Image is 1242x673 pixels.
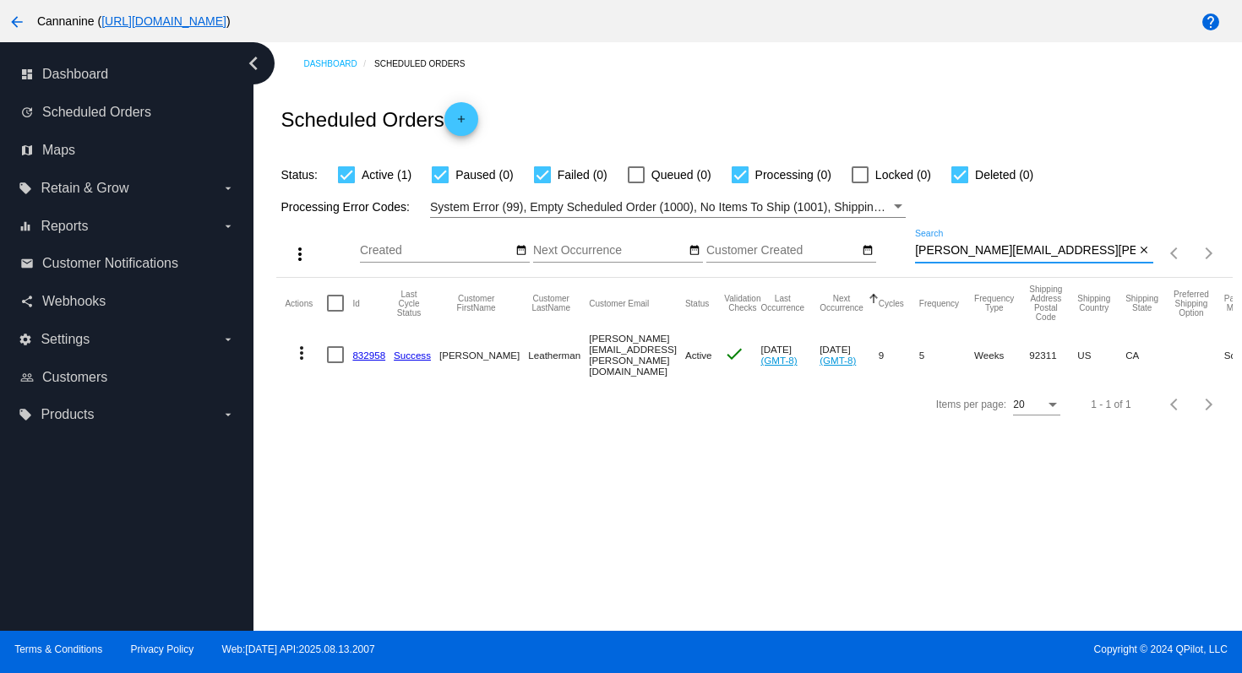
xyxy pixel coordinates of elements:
a: Terms & Conditions [14,643,102,655]
button: Change sorting for PreferredShippingOption [1174,290,1209,318]
mat-cell: [PERSON_NAME][EMAIL_ADDRESS][PERSON_NAME][DOMAIN_NAME] [589,328,685,381]
mat-cell: [PERSON_NAME] [439,328,528,381]
button: Change sorting for CustomerEmail [589,298,649,308]
button: Change sorting for Id [352,298,359,308]
span: Reports [41,219,88,234]
button: Change sorting for CustomerLastName [528,294,574,312]
a: [URL][DOMAIN_NAME] [101,14,226,28]
a: Web:[DATE] API:2025.08.13.2007 [222,643,375,655]
span: Queued (0) [651,165,711,185]
button: Change sorting for ShippingState [1125,294,1158,312]
button: Next page [1192,236,1226,270]
i: arrow_drop_down [221,333,235,346]
i: arrow_drop_down [221,408,235,421]
button: Change sorting for Cycles [879,298,904,308]
input: Next Occurrence [533,244,685,258]
span: Cannanine ( ) [37,14,231,28]
a: dashboard Dashboard [20,61,235,88]
span: Scheduled Orders [42,105,151,120]
i: people_outline [20,371,34,384]
input: Search [915,244,1136,258]
i: arrow_drop_down [221,182,235,195]
mat-header-cell: Validation Checks [724,278,760,328]
mat-icon: help [1201,12,1221,32]
mat-icon: date_range [862,244,874,258]
mat-icon: more_vert [290,244,310,264]
mat-icon: date_range [689,244,700,258]
mat-icon: close [1138,244,1150,258]
span: Customer Notifications [42,256,178,271]
button: Previous page [1158,388,1192,421]
button: Change sorting for Frequency [919,298,959,308]
input: Customer Created [706,244,858,258]
i: local_offer [19,408,32,421]
mat-icon: more_vert [291,343,312,363]
a: email Customer Notifications [20,250,235,277]
mat-icon: date_range [515,244,527,258]
i: chevron_left [240,50,267,77]
a: people_outline Customers [20,364,235,391]
button: Change sorting for CustomerFirstName [439,294,513,312]
span: Settings [41,332,90,347]
a: Privacy Policy [131,643,194,655]
a: share Webhooks [20,288,235,315]
button: Change sorting for LastOccurrenceUtc [760,294,804,312]
mat-cell: Weeks [974,328,1029,381]
div: 1 - 1 of 1 [1091,399,1130,410]
mat-icon: add [451,113,471,133]
a: Success [394,350,431,361]
input: Created [360,244,512,258]
button: Next page [1192,388,1226,421]
mat-cell: 5 [919,328,974,381]
mat-cell: Leatherman [528,328,589,381]
i: equalizer [19,220,32,233]
h2: Scheduled Orders [281,102,477,136]
button: Clear [1136,242,1153,260]
mat-cell: [DATE] [760,328,820,381]
span: Processing (0) [755,165,831,185]
span: 20 [1013,399,1024,410]
a: (GMT-8) [820,355,856,366]
a: (GMT-8) [760,355,797,366]
i: map [20,144,34,157]
mat-select: Items per page: [1013,399,1060,411]
button: Change sorting for ShippingCountry [1077,294,1110,312]
mat-cell: CA [1125,328,1174,381]
span: Retain & Grow [41,181,128,196]
a: Dashboard [303,51,374,77]
span: Webhooks [42,294,106,309]
a: update Scheduled Orders [20,99,235,126]
span: Deleted (0) [975,165,1033,185]
button: Change sorting for ShippingPostcode [1029,285,1062,322]
mat-select: Filter by Processing Error Codes [430,197,906,218]
mat-cell: US [1077,328,1125,381]
i: local_offer [19,182,32,195]
span: Failed (0) [558,165,607,185]
mat-cell: [DATE] [820,328,879,381]
div: Items per page: [936,399,1006,410]
button: Change sorting for NextOccurrenceUtc [820,294,863,312]
a: Scheduled Orders [374,51,480,77]
span: Locked (0) [875,165,931,185]
mat-icon: check [724,344,744,364]
span: Products [41,407,94,422]
mat-cell: 92311 [1029,328,1077,381]
mat-cell: 9 [879,328,919,381]
span: Dashboard [42,67,108,82]
button: Change sorting for FrequencyType [974,294,1014,312]
a: 832958 [352,350,385,361]
mat-icon: arrow_back [7,12,27,32]
i: dashboard [20,68,34,81]
span: Copyright © 2024 QPilot, LLC [635,643,1228,655]
span: Active (1) [362,165,411,185]
i: update [20,106,34,119]
span: Maps [42,143,75,158]
span: Active [685,350,712,361]
span: Processing Error Codes: [281,200,410,214]
i: settings [19,333,32,346]
span: Paused (0) [455,165,513,185]
button: Change sorting for Status [685,298,709,308]
span: Customers [42,370,107,385]
i: arrow_drop_down [221,220,235,233]
mat-header-cell: Actions [285,278,327,328]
